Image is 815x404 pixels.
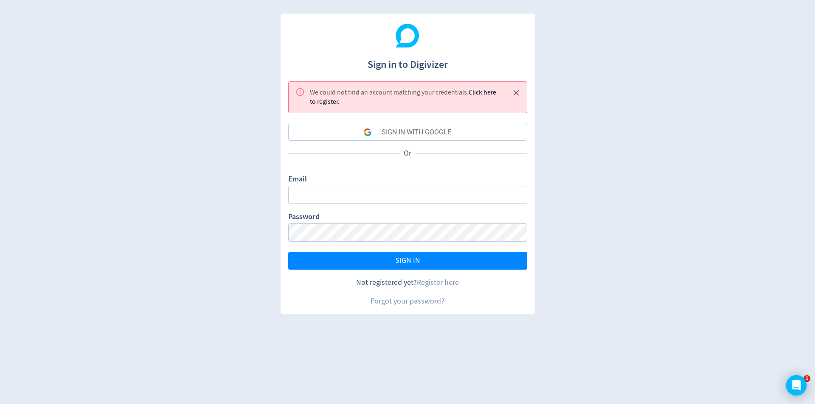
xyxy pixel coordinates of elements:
button: SIGN IN WITH GOOGLE [288,124,527,141]
span: 1 [804,375,810,382]
img: Digivizer Logo [396,24,419,47]
p: Or [399,148,416,159]
div: Not registered yet? [288,277,527,288]
a: Forgot your password? [371,296,444,306]
label: Email [288,174,307,186]
h1: Sign in to Digivizer [288,50,527,72]
button: Close [509,86,523,100]
a: Register here [417,278,459,287]
div: SIGN IN WITH GOOGLE [382,124,451,141]
label: Password [288,212,320,223]
button: SIGN IN [288,252,527,270]
div: We could not find an account matching your credentials . [310,84,503,110]
div: Open Intercom Messenger [786,375,807,396]
span: SIGN IN [395,257,420,265]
